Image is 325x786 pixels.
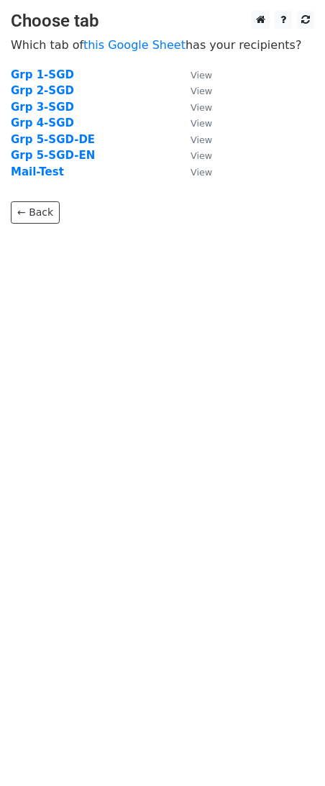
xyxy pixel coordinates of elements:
a: Mail-Test [11,165,64,178]
a: Grp 4-SGD [11,116,74,129]
a: Grp 1-SGD [11,68,74,81]
a: Grp 2-SGD [11,84,74,97]
a: View [176,68,212,81]
small: View [191,102,212,113]
a: ← Back [11,201,60,224]
a: Grp 3-SGD [11,101,74,114]
small: View [191,70,212,81]
small: View [191,150,212,161]
small: View [191,134,212,145]
a: View [176,101,212,114]
a: Grp 5-SGD-EN [11,149,95,162]
small: View [191,118,212,129]
p: Which tab of has your recipients? [11,37,314,52]
a: View [176,84,212,97]
a: this Google Sheet [83,38,186,52]
a: View [176,133,212,146]
small: View [191,167,212,178]
a: Grp 5-SGD-DE [11,133,95,146]
a: View [176,149,212,162]
small: View [191,86,212,96]
h3: Choose tab [11,11,314,32]
a: View [176,116,212,129]
a: View [176,165,212,178]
